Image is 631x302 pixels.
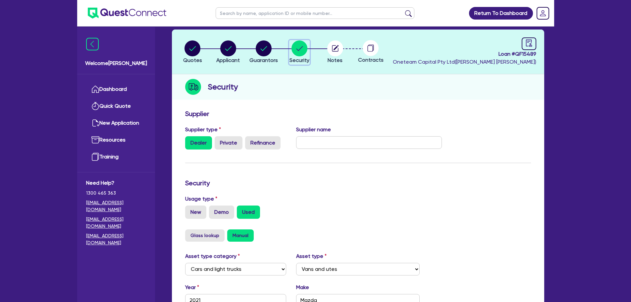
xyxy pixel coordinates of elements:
[393,59,536,65] span: Oneteam Capital Pty Ltd ( [PERSON_NAME] [PERSON_NAME] )
[85,59,147,67] span: Welcome [PERSON_NAME]
[91,153,99,161] img: training
[296,252,327,260] label: Asset type
[185,79,201,95] img: step-icon
[86,190,146,197] span: 1300 465 363
[183,57,202,63] span: Quotes
[185,252,240,260] label: Asset type category
[185,110,531,118] h3: Supplier
[393,50,536,58] span: Loan # QF15489
[227,229,254,242] button: Manual
[215,136,242,150] label: Private
[209,206,234,219] label: Demo
[88,8,166,19] img: quest-connect-logo-blue
[86,38,99,50] img: icon-menu-close
[185,229,225,242] button: Glass lookup
[249,57,278,63] span: Guarantors
[185,126,221,134] label: Supplier type
[296,283,309,291] label: Make
[469,7,533,20] a: Return To Dashboard
[296,126,331,134] label: Supplier name
[91,136,99,144] img: resources
[216,7,414,19] input: Search by name, application ID or mobile number...
[91,102,99,110] img: quick-quote
[86,179,146,187] span: Need Help?
[289,57,309,63] span: Security
[185,136,212,150] label: Dealer
[208,81,238,93] h2: Security
[185,179,531,187] h3: Security
[358,57,384,63] span: Contracts
[245,136,281,150] label: Refinance
[185,283,199,291] label: Year
[86,199,146,213] a: [EMAIL_ADDRESS][DOMAIN_NAME]
[249,40,278,65] button: Guarantors
[86,81,146,98] a: Dashboard
[216,57,240,63] span: Applicant
[327,40,343,65] button: Notes
[91,119,99,127] img: new-application
[86,115,146,132] a: New Application
[328,57,342,63] span: Notes
[289,40,310,65] button: Security
[86,132,146,149] a: Resources
[183,40,202,65] button: Quotes
[86,216,146,230] a: [EMAIL_ADDRESS][DOMAIN_NAME]
[86,149,146,165] a: Training
[216,40,240,65] button: Applicant
[237,206,260,219] label: Used
[86,232,146,246] a: [EMAIL_ADDRESS][DOMAIN_NAME]
[534,5,552,22] a: Dropdown toggle
[86,98,146,115] a: Quick Quote
[185,206,206,219] label: New
[185,195,217,203] label: Usage type
[525,39,533,47] span: audit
